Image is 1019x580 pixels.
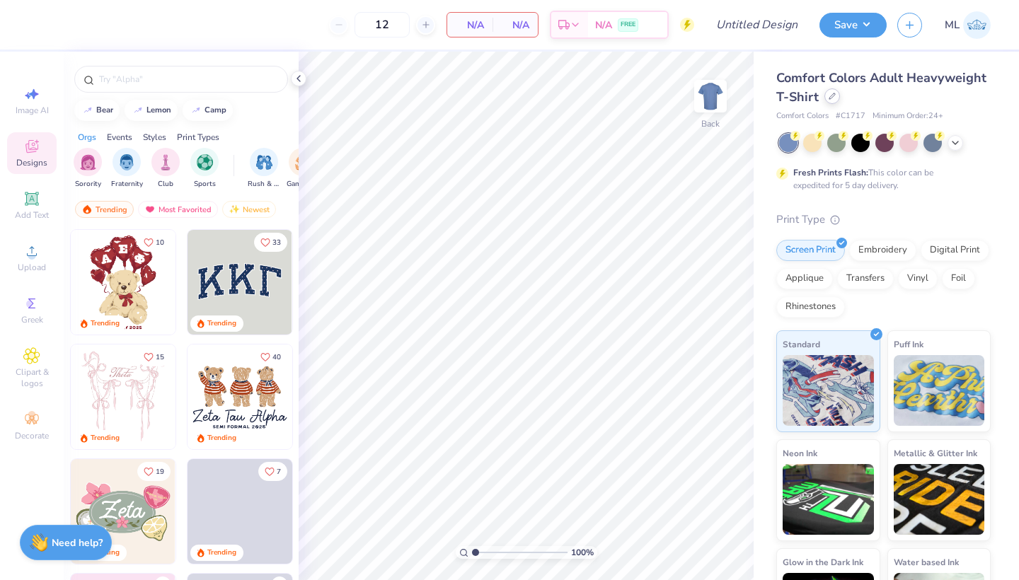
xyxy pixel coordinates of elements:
img: 587403a7-0594-4a7f-b2bd-0ca67a3ff8dd [71,230,175,335]
img: Game Day Image [295,154,311,170]
button: lemon [125,100,178,121]
img: Mallie Lahman [963,11,991,39]
span: Sorority [75,179,101,190]
span: 10 [156,239,164,246]
div: Trending [91,433,120,443]
img: Back [696,82,725,110]
div: Styles [143,131,166,144]
input: – – [355,12,410,37]
button: bear [74,100,120,121]
img: Fraternity Image [119,154,134,170]
img: d6d5c6c6-9b9a-4053-be8a-bdf4bacb006d [175,459,280,564]
img: Neon Ink [783,464,874,535]
img: Standard [783,355,874,426]
span: 33 [272,239,281,246]
div: filter for Club [151,148,180,190]
div: Applique [776,268,833,289]
span: Puff Ink [894,337,923,352]
span: N/A [501,18,529,33]
div: lemon [146,106,171,114]
button: Like [254,233,287,252]
span: Comfort Colors [776,110,829,122]
strong: Need help? [52,536,103,550]
div: camp [205,106,226,114]
span: Game Day [287,179,319,190]
img: a3be6b59-b000-4a72-aad0-0c575b892a6b [188,344,292,449]
a: ML [945,11,991,39]
span: 7 [277,468,281,475]
input: Try "Alpha" [98,72,279,86]
img: d12a98c7-f0f7-4345-bf3a-b9f1b718b86e [175,344,280,449]
div: Events [107,131,132,144]
div: Foil [942,268,975,289]
span: Add Text [15,209,49,221]
img: e74243e0-e378-47aa-a400-bc6bcb25063a [175,230,280,335]
span: FREE [621,20,635,30]
img: Sports Image [197,154,213,170]
img: trending.gif [81,204,93,214]
img: trend_line.gif [190,106,202,115]
span: # C1717 [836,110,865,122]
button: Like [137,347,171,366]
button: filter button [151,148,180,190]
button: Like [137,462,171,481]
div: filter for Sports [190,148,219,190]
img: trend_line.gif [132,106,144,115]
div: Transfers [837,268,894,289]
button: Like [258,462,287,481]
div: Embroidery [849,240,916,261]
div: Trending [207,547,236,558]
div: filter for Sorority [74,148,102,190]
img: trend_line.gif [82,106,93,115]
span: Decorate [15,430,49,441]
strong: Fresh Prints Flash: [793,167,868,178]
div: filter for Rush & Bid [248,148,280,190]
div: Trending [91,318,120,329]
button: Save [819,13,887,37]
button: Like [254,347,287,366]
button: filter button [287,148,319,190]
span: Fraternity [111,179,143,190]
button: filter button [74,148,102,190]
div: filter for Game Day [287,148,319,190]
button: filter button [111,148,143,190]
div: Newest [222,201,276,218]
span: N/A [595,18,612,33]
span: Upload [18,262,46,273]
button: Like [137,233,171,252]
input: Untitled Design [705,11,809,39]
span: Minimum Order: 24 + [873,110,943,122]
span: ML [945,17,960,33]
span: Image AI [16,105,49,116]
span: Clipart & logos [7,366,57,389]
img: Newest.gif [229,204,240,214]
div: Orgs [78,131,96,144]
span: Water based Ink [894,555,959,569]
span: Neon Ink [783,446,817,460]
span: Greek [21,314,43,325]
img: Puff Ink [894,355,985,426]
img: Rush & Bid Image [256,154,272,170]
span: 15 [156,354,164,361]
span: Metallic & Glitter Ink [894,446,977,460]
button: camp [183,100,233,121]
img: 83dda5b0-2158-48ca-832c-f6b4ef4c4536 [71,344,175,449]
span: 40 [272,354,281,361]
span: Standard [783,337,820,352]
div: Print Type [776,211,991,228]
button: filter button [190,148,219,190]
img: d12c9beb-9502-45c7-ae94-40b97fdd6040 [292,344,396,449]
img: Metallic & Glitter Ink [894,464,985,535]
span: 19 [156,468,164,475]
button: filter button [248,148,280,190]
img: 010ceb09-c6fc-40d9-b71e-e3f087f73ee6 [71,459,175,564]
img: Sorority Image [80,154,96,170]
div: Screen Print [776,240,845,261]
div: Vinyl [898,268,938,289]
div: Trending [75,201,134,218]
div: Digital Print [921,240,989,261]
div: Rhinestones [776,296,845,318]
img: 3b9aba4f-e317-4aa7-a679-c95a879539bd [188,230,292,335]
span: N/A [456,18,484,33]
span: Rush & Bid [248,179,280,190]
